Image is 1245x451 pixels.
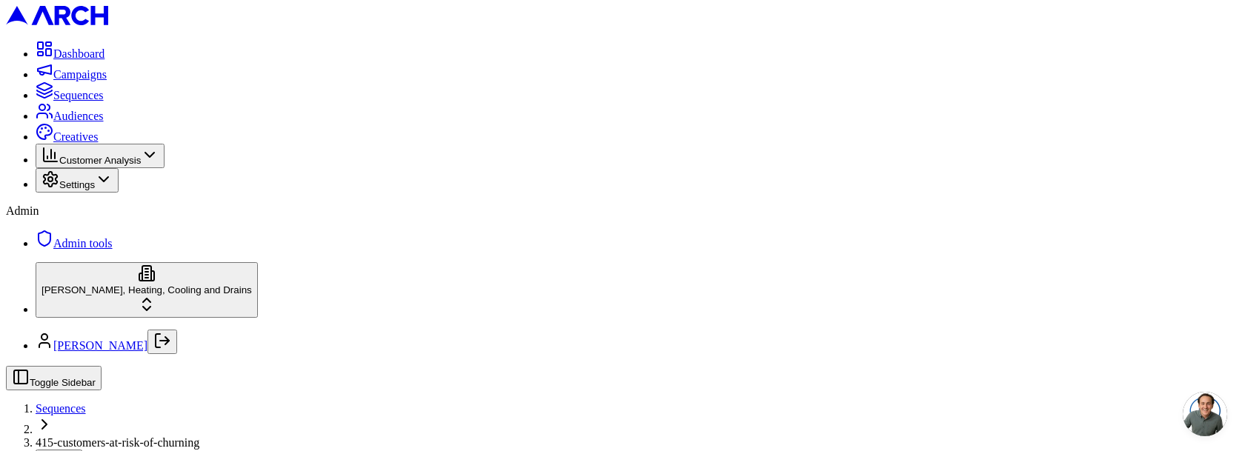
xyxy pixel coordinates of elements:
[36,436,199,449] span: 415-customers-at-risk-of-churning
[30,377,96,388] span: Toggle Sidebar
[36,168,119,193] button: Settings
[36,47,104,60] a: Dashboard
[53,68,107,81] span: Campaigns
[53,110,104,122] span: Audiences
[36,402,86,415] a: Sequences
[36,89,104,101] a: Sequences
[53,237,113,250] span: Admin tools
[59,155,141,166] span: Customer Analysis
[147,330,177,354] button: Log out
[6,366,102,390] button: Toggle Sidebar
[53,89,104,101] span: Sequences
[41,284,252,295] span: [PERSON_NAME], Heating, Cooling and Drains
[1183,392,1227,436] a: Open chat
[53,339,147,352] a: [PERSON_NAME]
[36,110,104,122] a: Audiences
[36,262,258,318] button: [PERSON_NAME], Heating, Cooling and Drains
[59,179,95,190] span: Settings
[6,204,1239,218] div: Admin
[36,68,107,81] a: Campaigns
[36,130,98,143] a: Creatives
[53,47,104,60] span: Dashboard
[36,144,165,168] button: Customer Analysis
[53,130,98,143] span: Creatives
[36,237,113,250] a: Admin tools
